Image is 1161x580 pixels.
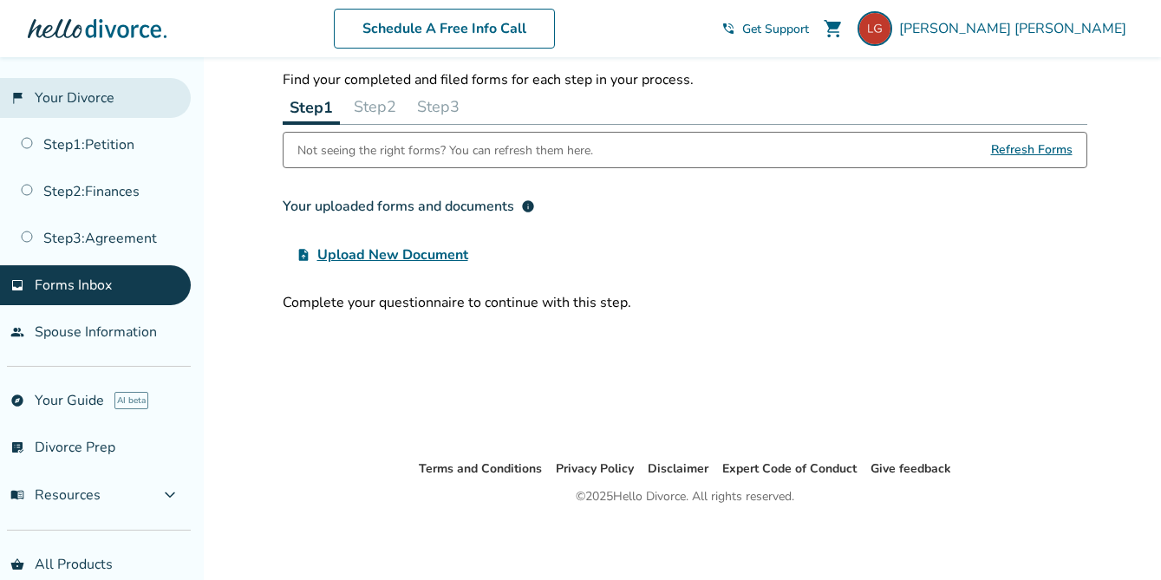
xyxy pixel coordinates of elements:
span: Upload New Document [317,244,468,265]
li: Disclaimer [648,459,708,479]
div: Your uploaded forms and documents [283,196,535,217]
span: [PERSON_NAME] [PERSON_NAME] [899,19,1133,38]
span: inbox [10,278,24,292]
span: people [10,325,24,339]
li: Give feedback [871,459,951,479]
div: Not seeing the right forms? You can refresh them here. [297,133,593,167]
a: Terms and Conditions [419,460,542,477]
a: Schedule A Free Info Call [334,9,555,49]
a: Privacy Policy [556,460,634,477]
p: Find your completed and filed forms for each step in your process. [283,70,1087,89]
span: Resources [10,486,101,505]
span: Forms Inbox [35,276,112,295]
button: Step1 [283,89,340,125]
a: phone_in_talkGet Support [721,21,809,37]
span: flag_2 [10,91,24,105]
span: phone_in_talk [721,22,735,36]
iframe: Chat Widget [1074,497,1161,580]
div: © 2025 Hello Divorce. All rights reserved. [576,486,794,507]
span: Get Support [742,21,809,37]
span: upload_file [297,248,310,262]
button: Step3 [410,89,466,124]
span: shopping_cart [823,18,844,39]
span: list_alt_check [10,440,24,454]
img: lgonzalez-ratchev@sobrato.org [858,11,892,46]
span: expand_more [160,485,180,505]
span: shopping_basket [10,557,24,571]
span: AI beta [114,392,148,409]
div: Complete your questionnaire to continue with this step. [283,293,1087,312]
span: menu_book [10,488,24,502]
button: Step2 [347,89,403,124]
span: Refresh Forms [991,133,1073,167]
span: explore [10,394,24,407]
a: Expert Code of Conduct [722,460,857,477]
span: info [521,199,535,213]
